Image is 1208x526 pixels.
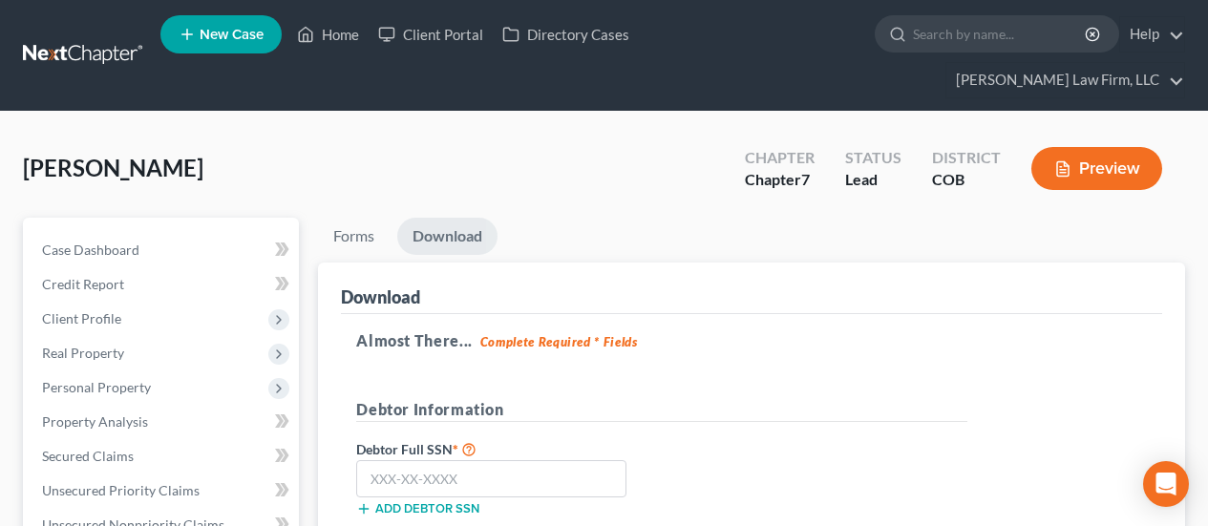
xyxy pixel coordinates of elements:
[356,398,967,422] h5: Debtor Information
[42,310,121,326] span: Client Profile
[1143,461,1189,507] div: Open Intercom Messenger
[42,482,200,498] span: Unsecured Priority Claims
[397,218,498,255] a: Download
[200,28,264,42] span: New Case
[27,439,299,473] a: Secured Claims
[42,379,151,395] span: Personal Property
[341,285,420,308] div: Download
[845,147,901,169] div: Status
[493,17,639,52] a: Directory Cases
[932,169,1001,191] div: COB
[42,345,124,361] span: Real Property
[287,17,369,52] a: Home
[42,448,134,464] span: Secured Claims
[356,501,479,516] button: Add debtor SSN
[356,329,1147,352] h5: Almost There...
[1031,147,1162,190] button: Preview
[27,473,299,508] a: Unsecured Priority Claims
[42,276,124,292] span: Credit Report
[318,218,390,255] a: Forms
[27,405,299,439] a: Property Analysis
[745,169,815,191] div: Chapter
[42,242,139,258] span: Case Dashboard
[845,169,901,191] div: Lead
[347,437,662,460] label: Debtor Full SSN
[932,147,1001,169] div: District
[480,334,638,349] strong: Complete Required * Fields
[745,147,815,169] div: Chapter
[356,460,626,498] input: XXX-XX-XXXX
[369,17,493,52] a: Client Portal
[801,170,810,188] span: 7
[1120,17,1184,52] a: Help
[913,16,1088,52] input: Search by name...
[42,413,148,430] span: Property Analysis
[27,233,299,267] a: Case Dashboard
[946,63,1184,97] a: [PERSON_NAME] Law Firm, LLC
[27,267,299,302] a: Credit Report
[23,154,203,181] span: [PERSON_NAME]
